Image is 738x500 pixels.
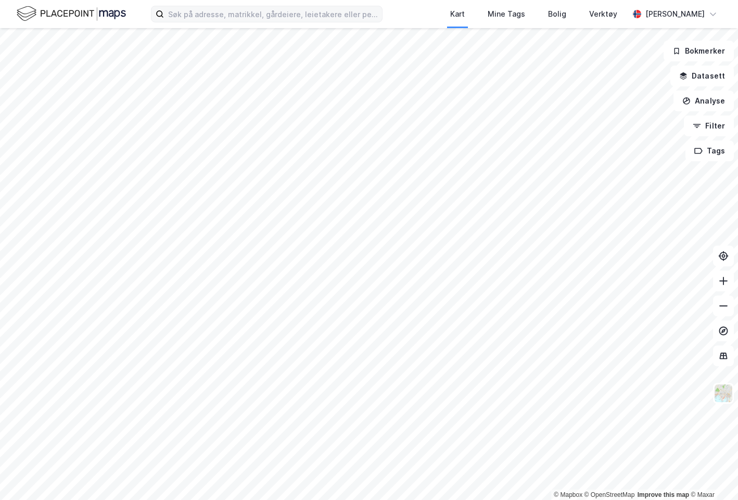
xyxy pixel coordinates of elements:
[548,8,566,20] div: Bolig
[450,8,465,20] div: Kart
[645,8,705,20] div: [PERSON_NAME]
[164,6,382,22] input: Søk på adresse, matrikkel, gårdeiere, leietakere eller personer
[686,450,738,500] div: Kontrollprogram for chat
[17,5,126,23] img: logo.f888ab2527a4732fd821a326f86c7f29.svg
[589,8,617,20] div: Verktøy
[686,450,738,500] iframe: Chat Widget
[488,8,525,20] div: Mine Tags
